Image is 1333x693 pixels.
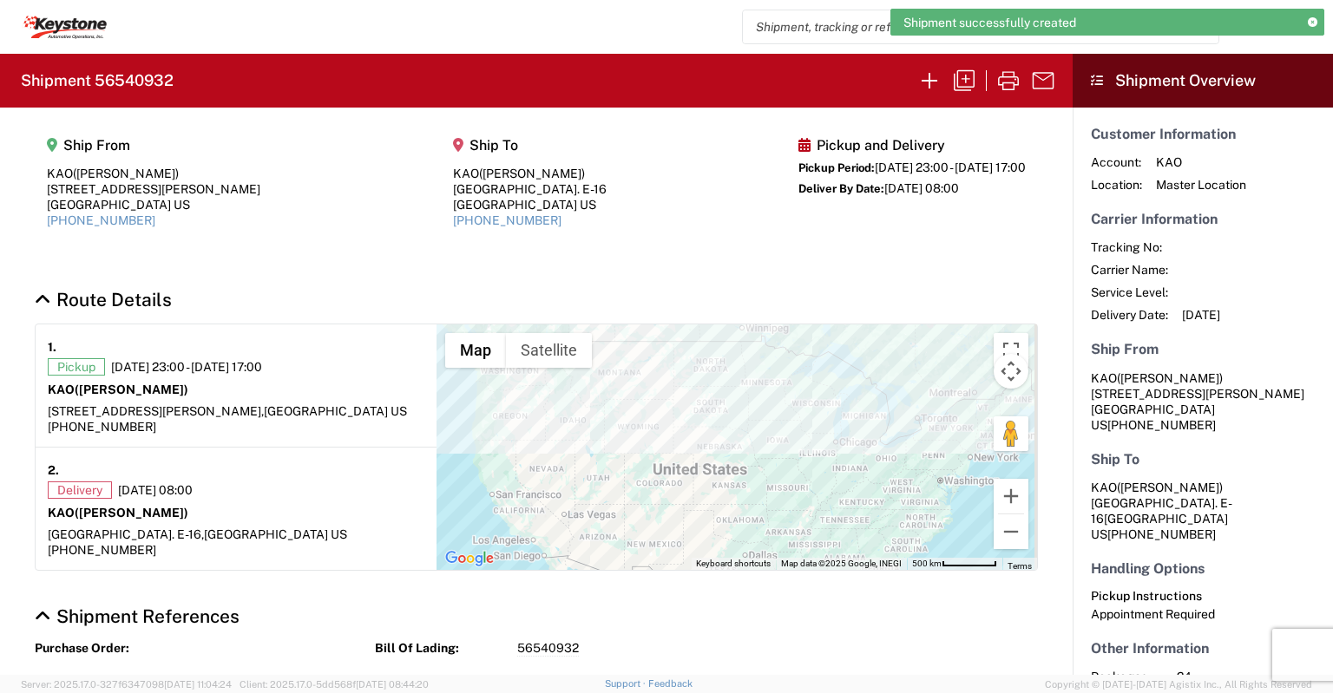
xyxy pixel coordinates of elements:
[1091,606,1315,622] div: Appointment Required
[1091,370,1315,433] address: [GEOGRAPHIC_DATA] US
[903,15,1076,30] span: Shipment successfully created
[1091,307,1168,323] span: Delivery Date:
[75,506,188,520] span: ([PERSON_NAME])
[884,181,959,195] span: [DATE] 08:00
[994,479,1028,513] button: Zoom in
[648,678,693,689] a: Feedback
[798,182,884,195] span: Deliver By Date:
[994,333,1028,368] button: Toggle fullscreen view
[1156,154,1246,170] span: KAO
[356,679,429,690] span: [DATE] 08:44:20
[264,404,407,418] span: [GEOGRAPHIC_DATA] US
[1091,211,1315,227] h5: Carrier Information
[994,354,1028,389] button: Map camera controls
[994,514,1028,549] button: Zoom out
[912,559,942,568] span: 500 km
[441,547,498,570] img: Google
[47,197,260,212] div: [GEOGRAPHIC_DATA] US
[1091,177,1142,193] span: Location:
[506,333,592,368] button: Show satellite imagery
[1091,560,1315,577] h5: Handling Options
[48,542,424,558] div: [PHONE_NUMBER]
[1182,307,1220,323] span: [DATE]
[1091,284,1168,300] span: Service Level:
[453,181,607,197] div: [GEOGRAPHIC_DATA]. E-16
[48,460,59,481] strong: 2.
[1091,589,1315,604] h6: Pickup Instructions
[35,605,240,627] a: Hide Details
[781,559,902,568] span: Map data ©2025 Google, INEGI
[453,137,607,154] h5: Ship To
[164,679,232,690] span: [DATE] 11:04:24
[441,547,498,570] a: Open this area in Google Maps (opens a new window)
[48,527,204,541] span: [GEOGRAPHIC_DATA]. E-16,
[48,404,264,418] span: [STREET_ADDRESS][PERSON_NAME],
[1008,561,1032,571] a: Terms
[1107,527,1216,541] span: [PHONE_NUMBER]
[48,506,188,520] strong: KAO
[1177,669,1325,684] span: 24
[1091,451,1315,467] h5: Ship To
[1117,481,1223,494] span: ([PERSON_NAME])
[1091,669,1163,684] span: Packages:
[743,10,1192,43] input: Shipment, tracking or reference number
[118,482,193,498] span: [DATE] 08:00
[47,137,260,154] h5: Ship From
[1073,54,1333,108] header: Shipment Overview
[1091,341,1315,357] h5: Ship From
[1117,371,1223,385] span: ([PERSON_NAME])
[517,640,579,657] span: 56540932
[798,137,1026,154] h5: Pickup and Delivery
[453,166,607,181] div: KAO
[35,289,172,311] a: Hide Details
[605,678,648,689] a: Support
[1091,480,1315,542] address: [GEOGRAPHIC_DATA] US
[48,419,424,435] div: [PHONE_NUMBER]
[1091,481,1232,526] span: KAO [GEOGRAPHIC_DATA]. E-16
[1091,640,1315,657] h5: Other Information
[375,640,505,657] strong: Bill Of Lading:
[75,382,188,396] span: ([PERSON_NAME])
[47,213,155,227] a: [PHONE_NUMBER]
[21,679,232,690] span: Server: 2025.17.0-327f6347098
[48,337,56,358] strong: 1.
[907,558,1002,570] button: Map Scale: 500 km per 60 pixels
[479,167,585,180] span: ([PERSON_NAME])
[111,359,262,375] span: [DATE] 23:00 - [DATE] 17:00
[994,416,1028,451] button: Drag Pegman onto the map to open Street View
[204,527,347,541] span: [GEOGRAPHIC_DATA] US
[875,160,1026,174] span: [DATE] 23:00 - [DATE] 17:00
[696,558,771,570] button: Keyboard shortcuts
[453,197,607,212] div: [GEOGRAPHIC_DATA] US
[1156,177,1246,193] span: Master Location
[798,161,875,174] span: Pickup Period:
[1091,387,1304,401] span: [STREET_ADDRESS][PERSON_NAME]
[1091,126,1315,142] h5: Customer Information
[35,640,165,657] strong: Purchase Order:
[453,213,561,227] a: [PHONE_NUMBER]
[1091,262,1168,278] span: Carrier Name:
[73,167,179,180] span: ([PERSON_NAME])
[48,481,112,499] span: Delivery
[47,181,260,197] div: [STREET_ADDRESS][PERSON_NAME]
[21,70,174,91] h2: Shipment 56540932
[445,333,506,368] button: Show street map
[240,679,429,690] span: Client: 2025.17.0-5dd568f
[1091,371,1117,385] span: KAO
[48,358,105,376] span: Pickup
[1045,677,1312,692] span: Copyright © [DATE]-[DATE] Agistix Inc., All Rights Reserved
[1091,154,1142,170] span: Account:
[1107,418,1216,432] span: [PHONE_NUMBER]
[47,166,260,181] div: KAO
[1091,239,1168,255] span: Tracking No:
[48,382,188,396] strong: KAO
